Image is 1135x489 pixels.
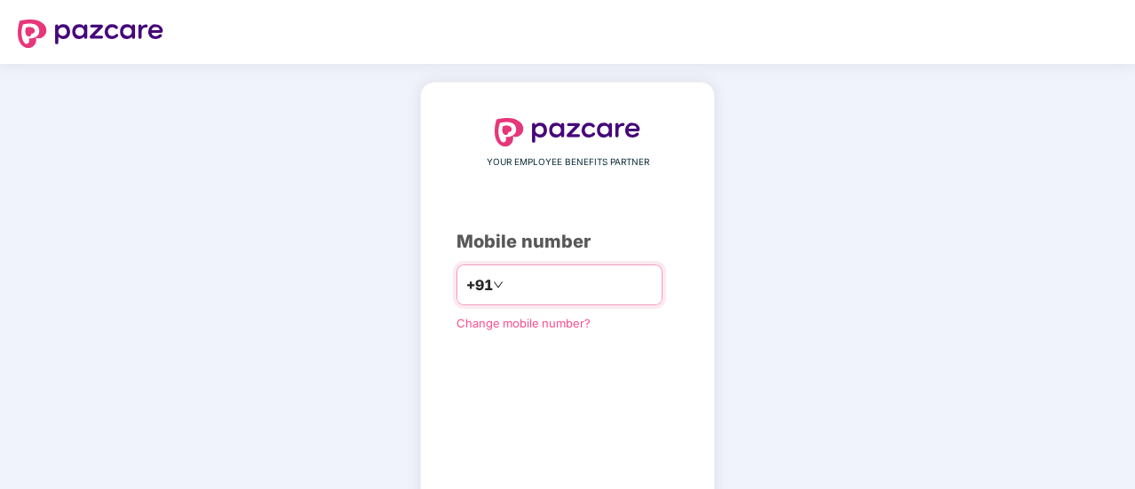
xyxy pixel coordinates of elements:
span: YOUR EMPLOYEE BENEFITS PARTNER [487,155,649,170]
a: Change mobile number? [456,316,591,330]
img: logo [495,118,640,146]
span: down [493,280,504,290]
img: logo [18,20,163,48]
div: Mobile number [456,228,679,256]
span: +91 [466,274,493,296]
